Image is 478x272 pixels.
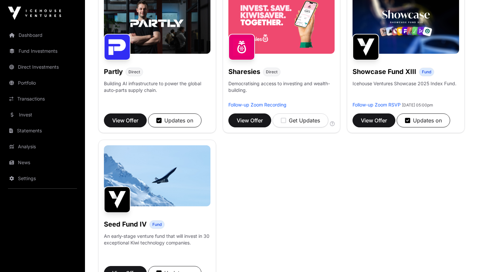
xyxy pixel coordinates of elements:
[405,116,442,124] div: Updates on
[5,76,80,90] a: Portfolio
[353,80,456,87] p: Icehouse Ventures Showcase 2025 Index Fund.
[353,113,395,127] button: View Offer
[422,69,431,75] span: Fund
[104,80,210,102] p: Building AI infrastructure to power the global auto-parts supply chain.
[228,67,260,76] h1: Sharesies
[445,240,478,272] iframe: Chat Widget
[228,80,335,102] p: Democratising access to investing and wealth-building.
[402,102,433,107] span: [DATE] 05:00pm
[5,123,80,138] a: Statements
[397,113,450,127] button: Updates on
[5,107,80,122] a: Invest
[353,67,416,76] h1: Showcase Fund XIII
[5,171,80,186] a: Settings
[353,34,379,60] img: Showcase Fund XIII
[5,155,80,170] a: News
[228,102,286,107] a: Follow-up Zoom Recording
[104,34,130,60] img: Partly
[5,44,80,58] a: Fund Investments
[104,220,147,229] h1: Seed Fund IV
[104,145,210,206] img: image-1600x800.jpg
[112,116,138,124] span: View Offer
[273,113,328,127] button: Get Updates
[266,69,278,75] span: Direct
[5,139,80,154] a: Analysis
[148,113,201,127] button: Updates on
[353,102,401,107] a: Follow-up Zoom RSVP
[5,28,80,42] a: Dashboard
[8,7,61,20] img: Icehouse Ventures Logo
[152,222,162,227] span: Fund
[228,34,255,60] img: Sharesies
[361,116,387,124] span: View Offer
[228,113,271,127] button: View Offer
[128,69,140,75] span: Direct
[104,67,123,76] h1: Partly
[237,116,263,124] span: View Offer
[104,186,130,213] img: Seed Fund IV
[5,60,80,74] a: Direct Investments
[104,233,210,246] p: An early-stage venture fund that will invest in 30 exceptional Kiwi technology companies.
[156,116,193,124] div: Updates on
[5,92,80,106] a: Transactions
[281,116,320,124] div: Get Updates
[104,113,147,127] button: View Offer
